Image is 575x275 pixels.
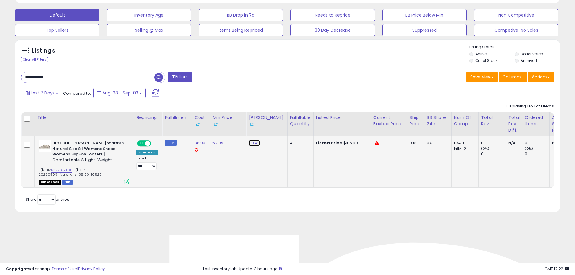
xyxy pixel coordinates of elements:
[290,9,375,21] button: Needs to Reprice
[427,114,449,127] div: BB Share 24h.
[525,146,533,151] small: (0%)
[290,24,375,36] button: 30 Day Decrease
[481,140,506,146] div: 0
[466,72,498,82] button: Save View
[39,180,61,185] span: All listings that are currently out of stock and unavailable for purchase on Amazon
[503,74,522,80] span: Columns
[528,72,554,82] button: Actions
[107,9,191,21] button: Inventory Age
[427,140,447,146] div: 0%
[195,121,208,127] div: Some or all of the values in this column are provided from Inventory Lab.
[469,44,560,50] p: Listing States:
[32,46,55,55] h5: Listings
[475,58,497,63] label: Out of Stock
[195,114,208,127] div: Cost
[52,140,126,164] b: HEYDUDE [PERSON_NAME] Warmth Natural Size 8 | Womens Shoes | Womens Slip-on Loafers | Comfortable...
[316,114,368,121] div: Listed Price
[410,114,422,127] div: Ship Price
[39,140,51,152] img: 31OpK35BWAL._SL40_.jpg
[31,90,55,96] span: Last 7 Days
[212,121,219,127] img: InventoryLab Logo
[382,9,467,21] button: BB Price Below Min
[454,114,476,127] div: Num of Comp.
[212,114,244,127] div: Min Price
[249,114,285,127] div: [PERSON_NAME]
[454,146,474,151] div: FBM: 0
[136,156,158,170] div: Preset:
[290,114,311,127] div: Fulfillable Quantity
[373,114,404,127] div: Current Buybox Price
[39,168,101,177] span: | SKU: 20250909_Marshalls_38.00_10922
[37,114,131,121] div: Title
[136,114,160,121] div: Repricing
[552,140,572,146] div: N/A
[481,146,490,151] small: (0%)
[475,51,487,56] label: Active
[474,9,558,21] button: Non Competitive
[316,140,366,146] div: $106.99
[249,140,260,146] a: 110.49
[474,24,558,36] button: Competive-No Sales
[51,168,72,173] a: B0BR8F7KDP
[62,180,73,185] span: FBM
[249,121,285,127] div: Some or all of the values in this column are provided from Inventory Lab.
[212,121,244,127] div: Some or all of the values in this column are provided from Inventory Lab.
[136,150,158,155] div: Amazon AI
[195,121,201,127] img: InventoryLab Logo
[26,197,69,202] span: Show: entries
[165,140,177,146] small: FBM
[165,114,189,121] div: Fulfillment
[481,151,506,157] div: 0
[63,91,91,96] span: Compared to:
[382,24,467,36] button: Suppressed
[212,140,223,146] a: 62.99
[93,88,146,98] button: Aug-28 - Sep-03
[21,57,48,62] div: Clear All Filters
[199,9,283,21] button: BB Drop in 7d
[499,72,527,82] button: Columns
[508,114,520,133] div: Total Rev. Diff.
[102,90,138,96] span: Aug-28 - Sep-03
[199,24,283,36] button: Items Being Repriced
[168,72,192,82] button: Filters
[506,104,554,109] div: Displaying 1 to 1 of 1 items
[525,114,547,127] div: Ordered Items
[138,141,145,146] span: ON
[481,114,503,127] div: Total Rev.
[107,24,191,36] button: Selling @ Max
[290,140,309,146] div: 4
[410,140,420,146] div: 0.00
[15,24,99,36] button: Top Sellers
[508,140,518,146] div: N/A
[39,140,129,184] div: ASIN:
[316,140,343,146] b: Listed Price:
[525,151,549,157] div: 0
[249,121,255,127] img: InventoryLab Logo
[195,140,206,146] a: 38.00
[525,140,549,146] div: 0
[521,58,537,63] label: Archived
[454,140,474,146] div: FBA: 0
[150,141,160,146] span: OFF
[22,88,62,98] button: Last 7 Days
[552,114,574,133] div: Avg Selling Price
[15,9,99,21] button: Default
[521,51,543,56] label: Deactivated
